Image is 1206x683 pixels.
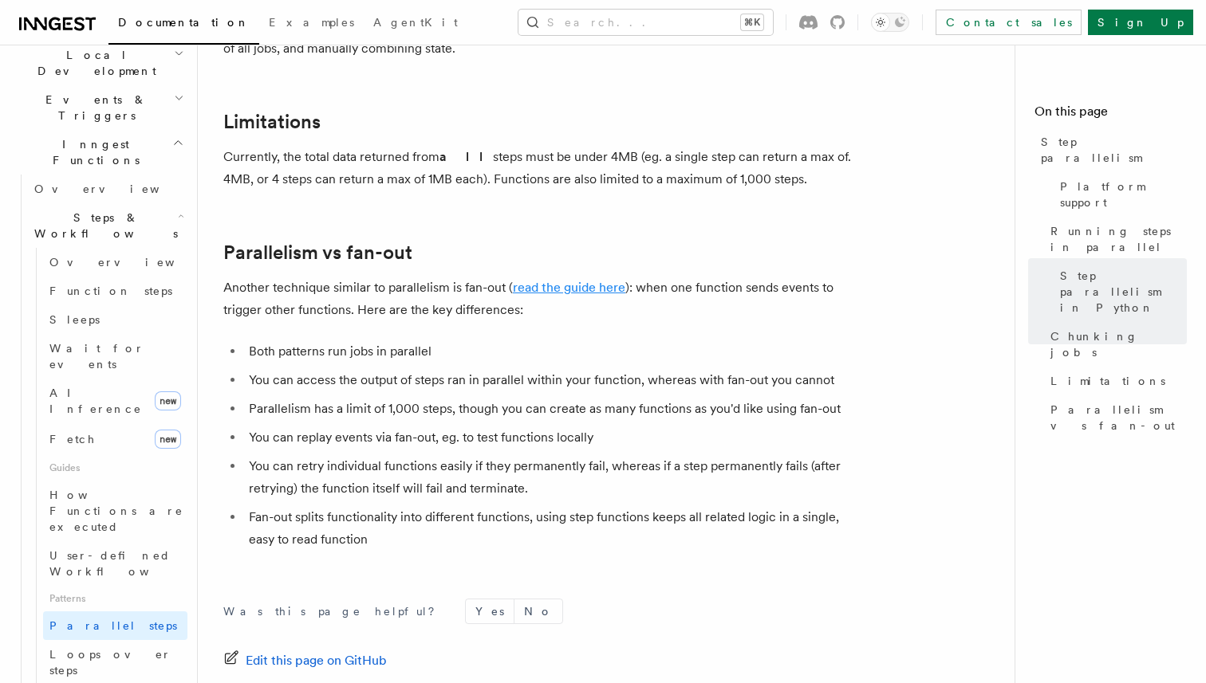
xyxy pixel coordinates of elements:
a: Parallel steps [43,611,187,640]
a: AgentKit [364,5,467,43]
a: Examples [259,5,364,43]
span: Patterns [43,586,187,611]
h4: On this page [1035,102,1187,128]
li: You can access the output of steps ran in parallel within your function, whereas with fan-out you... [244,369,861,391]
a: Wait for events [43,334,187,379]
span: Function steps [49,285,172,297]
span: Overview [49,256,214,269]
a: Parallelism vs fan-out [223,241,412,264]
span: Examples [269,16,354,29]
a: read the guide here [513,280,625,295]
span: Steps & Workflows [28,210,178,241]
span: Step parallelism in Python [1060,268,1187,316]
span: Limitations [1050,373,1165,389]
li: You can retry individual functions easily if they permanently fail, whereas if a step permanently... [244,455,861,500]
a: Step parallelism [1035,128,1187,172]
span: Local Development [13,47,174,79]
span: Edit this page on GitHub [246,650,387,672]
a: AI Inferencenew [43,379,187,423]
a: Overview [28,175,187,203]
span: Fetch [49,433,96,446]
span: new [155,391,181,410]
button: Local Development [13,41,187,85]
span: Overview [34,183,199,195]
button: Steps & Workflows [28,203,187,248]
span: AI Inference [49,387,142,415]
li: Both patterns run jobs in parallel [244,340,861,363]
span: How Functions are executed [49,489,183,533]
span: Inngest Functions [13,136,172,168]
span: User-defined Workflows [49,549,193,578]
a: Parallelism vs fan-out [1044,395,1187,440]
strong: all [439,149,493,164]
span: Running steps in parallel [1050,223,1187,255]
span: Loops over steps [49,648,171,677]
kbd: ⌘K [741,14,763,30]
button: Search...⌘K [518,10,773,35]
span: Parallelism vs fan-out [1050,402,1187,434]
span: Events & Triggers [13,92,174,124]
span: Chunking jobs [1050,328,1187,360]
span: AgentKit [373,16,458,29]
a: Step parallelism in Python [1054,261,1187,322]
p: Was this page helpful? [223,603,446,619]
p: Currently, the total data returned from steps must be under 4MB (eg. a single step can return a m... [223,146,861,190]
span: Documentation [118,16,250,29]
a: User-defined Workflows [43,541,187,586]
a: Platform support [1054,172,1187,217]
a: How Functions are executed [43,481,187,541]
li: You can replay events via fan-out, eg. to test functions locally [244,426,861,449]
a: Overview [43,248,187,277]
span: new [155,430,181,449]
span: Wait for events [49,342,144,371]
a: Sign Up [1088,10,1193,35]
button: Events & Triggers [13,85,187,130]
span: Parallel steps [49,619,177,632]
a: Chunking jobs [1044,322,1187,367]
button: No [514,599,562,623]
button: Yes [466,599,514,623]
li: Parallelism has a limit of 1,000 steps, though you can create as many functions as you'd like usi... [244,398,861,420]
button: Inngest Functions [13,130,187,175]
p: Another technique similar to parallelism is fan-out ( ): when one function sends events to trigge... [223,277,861,321]
span: Step parallelism [1041,134,1187,166]
li: Fan-out splits functionality into different functions, using step functions keeps all related log... [244,506,861,551]
span: Sleeps [49,313,100,326]
a: Limitations [223,111,321,133]
a: Documentation [108,5,259,45]
a: Running steps in parallel [1044,217,1187,261]
a: Limitations [1044,367,1187,395]
span: Platform support [1060,179,1187,210]
a: Sleeps [43,305,187,334]
a: Edit this page on GitHub [223,650,387,672]
a: Function steps [43,277,187,305]
a: Contact sales [936,10,1082,35]
a: Fetchnew [43,423,187,455]
span: Guides [43,455,187,481]
button: Toggle dark mode [871,13,909,32]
